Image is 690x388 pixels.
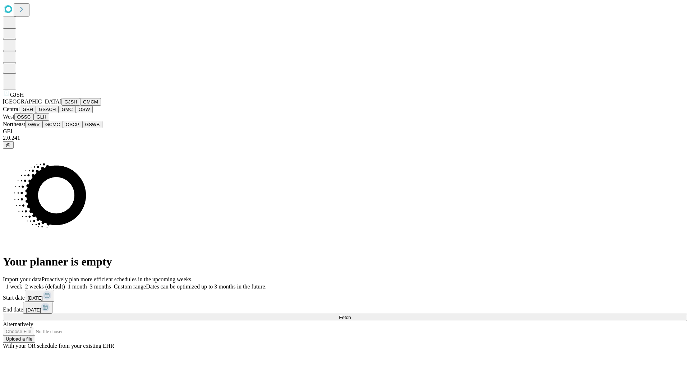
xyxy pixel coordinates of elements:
[36,106,59,113] button: GSACH
[23,302,52,314] button: [DATE]
[26,307,41,313] span: [DATE]
[25,283,65,290] span: 2 weeks (default)
[3,98,61,105] span: [GEOGRAPHIC_DATA]
[3,141,14,149] button: @
[6,283,22,290] span: 1 week
[63,121,82,128] button: OSCP
[6,142,11,148] span: @
[3,121,25,127] span: Northeast
[3,335,35,343] button: Upload a file
[3,106,20,112] span: Central
[114,283,146,290] span: Custom range
[33,113,49,121] button: GLH
[3,343,114,349] span: With your OR schedule from your existing EHR
[10,92,24,98] span: GJSH
[14,113,34,121] button: OSSC
[42,121,63,128] button: GCMC
[90,283,111,290] span: 3 months
[59,106,75,113] button: GMC
[76,106,93,113] button: OSW
[80,98,101,106] button: GMCM
[28,295,43,301] span: [DATE]
[3,302,687,314] div: End date
[68,283,87,290] span: 1 month
[3,276,42,282] span: Import your data
[25,290,54,302] button: [DATE]
[3,314,687,321] button: Fetch
[3,255,687,268] h1: Your planner is empty
[3,135,687,141] div: 2.0.241
[25,121,42,128] button: GWV
[339,315,351,320] span: Fetch
[3,114,14,120] span: West
[146,283,266,290] span: Dates can be optimized up to 3 months in the future.
[3,321,33,327] span: Alternatively
[42,276,193,282] span: Proactively plan more efficient schedules in the upcoming weeks.
[3,128,687,135] div: GEI
[82,121,103,128] button: GSWB
[3,290,687,302] div: Start date
[20,106,36,113] button: GBH
[61,98,80,106] button: GJSH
